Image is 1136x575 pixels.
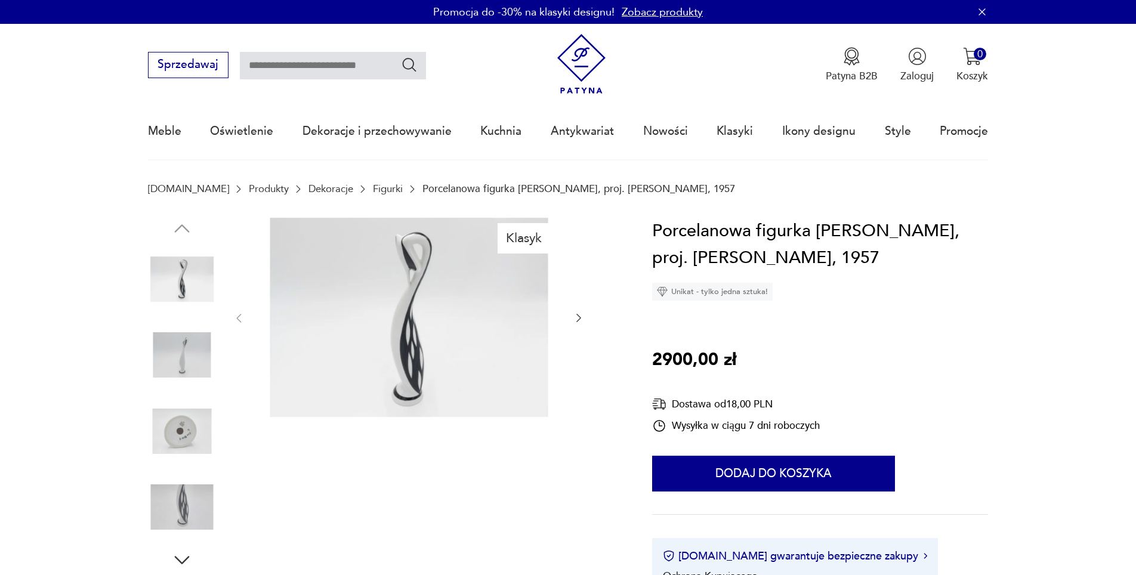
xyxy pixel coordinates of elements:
[826,47,878,83] button: Patyna B2B
[652,347,736,374] p: 2900,00 zł
[826,69,878,83] p: Patyna B2B
[717,104,753,159] a: Klasyki
[148,104,181,159] a: Meble
[401,56,418,73] button: Szukaj
[148,321,216,389] img: Zdjęcie produktu Porcelanowa figurka Perkoz Ćmielów, proj. M. Naruszewicz, 1957
[622,5,703,20] a: Zobacz produkty
[249,183,289,194] a: Produkty
[148,245,216,313] img: Zdjęcie produktu Porcelanowa figurka Perkoz Ćmielów, proj. M. Naruszewicz, 1957
[652,283,773,301] div: Unikat - tylko jedna sztuka!
[900,47,934,83] button: Zaloguj
[433,5,615,20] p: Promocja do -30% na klasyki designu!
[148,473,216,541] img: Zdjęcie produktu Porcelanowa figurka Perkoz Ćmielów, proj. M. Naruszewicz, 1957
[302,104,452,159] a: Dekoracje i przechowywanie
[480,104,521,159] a: Kuchnia
[940,104,988,159] a: Promocje
[652,397,666,412] img: Ikona dostawy
[900,69,934,83] p: Zaloguj
[663,550,675,562] img: Ikona certyfikatu
[956,47,988,83] button: 0Koszyk
[148,52,229,78] button: Sprzedawaj
[908,47,927,66] img: Ikonka użytkownika
[782,104,856,159] a: Ikony designu
[963,47,981,66] img: Ikona koszyka
[885,104,911,159] a: Style
[148,397,216,465] img: Zdjęcie produktu Porcelanowa figurka Perkoz Ćmielów, proj. M. Naruszewicz, 1957
[148,183,229,194] a: [DOMAIN_NAME]
[643,104,688,159] a: Nowości
[842,47,861,66] img: Ikona medalu
[498,223,551,253] div: Klasyk
[652,456,895,491] button: Dodaj do koszyka
[652,397,820,412] div: Dostawa od 18,00 PLN
[551,104,614,159] a: Antykwariat
[148,61,229,70] a: Sprzedawaj
[924,553,927,559] img: Ikona strzałki w prawo
[652,218,989,272] h1: Porcelanowa figurka [PERSON_NAME], proj. [PERSON_NAME], 1957
[652,419,820,433] div: Wysyłka w ciągu 7 dni roboczych
[373,183,403,194] a: Figurki
[551,34,612,94] img: Patyna - sklep z meblami i dekoracjami vintage
[826,47,878,83] a: Ikona medaluPatyna B2B
[422,183,735,194] p: Porcelanowa figurka [PERSON_NAME], proj. [PERSON_NAME], 1957
[956,69,988,83] p: Koszyk
[308,183,353,194] a: Dekoracje
[663,549,927,564] button: [DOMAIN_NAME] gwarantuje bezpieczne zakupy
[974,48,986,60] div: 0
[260,218,558,417] img: Zdjęcie produktu Porcelanowa figurka Perkoz Ćmielów, proj. M. Naruszewicz, 1957
[657,286,668,297] img: Ikona diamentu
[210,104,273,159] a: Oświetlenie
